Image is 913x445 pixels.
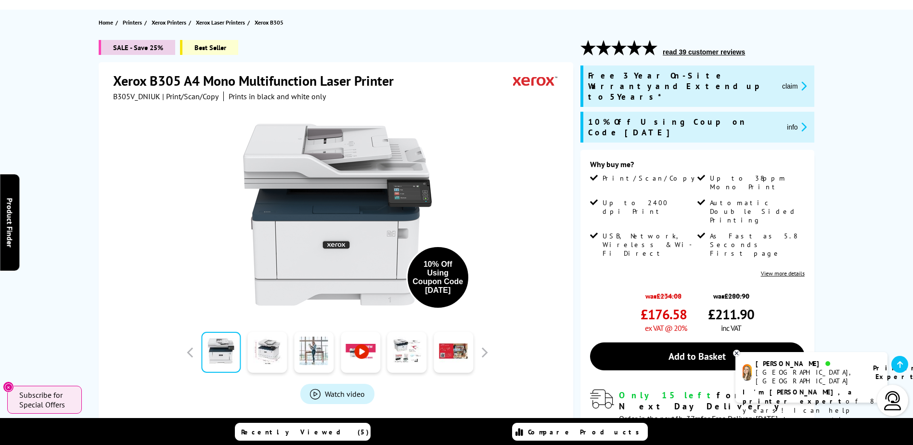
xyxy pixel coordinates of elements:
[99,17,116,27] a: Home
[590,390,805,434] div: modal_delivery
[784,121,810,132] button: promo-description
[721,323,741,333] span: inc VAT
[196,17,247,27] a: Xerox Laser Printers
[641,305,687,323] span: £176.58
[645,323,687,333] span: ex VAT @ 20%
[710,174,802,191] span: Up to 38ppm Mono Print
[325,389,365,399] span: Watch video
[152,17,186,27] span: Xerox Printers
[243,120,432,309] img: Xerox B305
[162,92,219,101] span: | Print/Scan/Copy
[710,198,802,224] span: Automatic Double Sided Printing
[300,384,374,404] a: Product_All_Videos
[512,423,648,441] a: Compare Products
[590,342,805,370] a: Add to Basket
[113,92,160,101] span: B305V_DNIUK
[619,390,805,412] div: for FREE Next Day Delivery
[710,232,802,258] span: As Fast as 5.8 Seconds First page
[3,381,14,393] button: Close
[513,72,557,90] img: Xerox
[528,428,644,436] span: Compare Products
[761,270,805,277] a: View more details
[196,17,245,27] span: Xerox Laser Printers
[619,414,778,434] span: Order in the next for Free Delivery [DATE] 18 September!
[123,17,142,27] span: Printers
[674,414,701,423] span: 4h, 37m
[588,70,774,102] span: Free 3 Year On-Site Warranty and Extend up to 5 Years*
[656,291,682,301] strike: £234.08
[619,390,717,401] span: Only 15 left
[255,17,286,27] a: Xerox B305
[724,291,749,301] strike: £280.90
[779,80,810,92] button: promo-description
[708,305,754,323] span: £211.90
[743,388,855,406] b: I'm [PERSON_NAME], a printer expert
[743,388,880,433] p: of 8 years! I can help you choose the right product
[883,391,902,410] img: user-headset-light.svg
[756,368,861,385] div: [GEOGRAPHIC_DATA], [GEOGRAPHIC_DATA]
[5,198,14,248] span: Product Finder
[152,17,189,27] a: Xerox Printers
[588,117,779,138] span: 10% Off Using Coupon Code [DATE]
[180,40,238,55] span: Best Seller
[99,40,175,55] span: SALE - Save 25%
[708,287,754,301] span: was
[235,423,371,441] a: Recently Viewed (5)
[590,159,805,174] div: Why buy me?
[743,364,752,381] img: amy-livechat.png
[99,17,113,27] span: Home
[113,72,403,90] h1: Xerox B305 A4 Mono Multifunction Laser Printer
[603,232,695,258] span: USB, Network, Wireless & Wi-Fi Direct
[412,260,463,295] div: 10% Off Using Coupon Code [DATE]
[255,17,283,27] span: Xerox B305
[241,428,369,436] span: Recently Viewed (5)
[123,17,144,27] a: Printers
[19,390,72,409] span: Subscribe for Special Offers
[641,287,687,301] span: was
[229,92,326,101] i: Prints in black and white only
[603,198,695,216] span: Up to 2400 dpi Print
[756,359,861,368] div: [PERSON_NAME]
[603,174,702,183] span: Print/Scan/Copy
[660,48,748,56] button: read 39 customer reviews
